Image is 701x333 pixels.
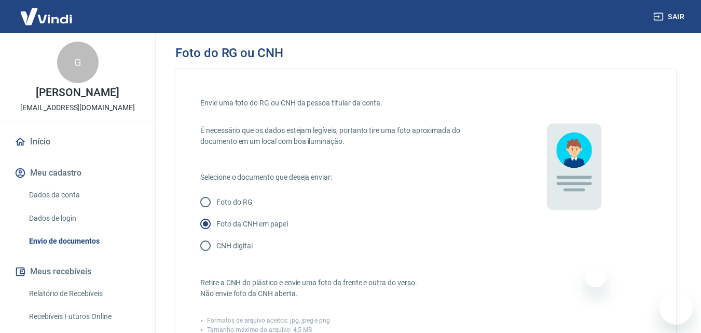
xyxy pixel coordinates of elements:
[12,162,143,184] button: Meu cadastro
[25,283,143,304] a: Relatório de Recebíveis
[12,1,80,32] img: Vindi
[36,87,119,98] p: [PERSON_NAME]
[207,316,330,325] p: Formatos de arquivo aceitos: jpg, jpeg e png
[57,42,99,83] div: G
[659,291,693,325] iframe: Botón para iniciar la ventana de mensajería
[216,219,288,230] p: Foto da CNH em papel
[25,306,143,327] a: Recebíveis Futuros Online
[20,102,135,113] p: [EMAIL_ADDRESS][DOMAIN_NAME]
[25,208,143,229] a: Dados de login
[496,94,651,249] img: 9UttyuGgyT+7LlLseZI9Bh5IL9fdlyU7YsUREGKXXh6YNWHhDkCHSobsCnUJ8bxtmpXAruDXapAwAAAAAAAAAAAAAAAAAAAAA...
[216,197,253,208] p: Foto do RG
[585,267,606,287] iframe: Cerrar mensaje
[200,125,496,147] p: É necessário que os dados estejam legíveis, portanto tire uma foto aproximada do documento em um ...
[25,231,143,252] a: Envio de documentos
[651,7,689,26] button: Sair
[12,130,143,153] a: Início
[175,46,283,60] h3: Foto do RG ou CNH
[200,277,496,299] p: Retire a CNH do plástico e envie uma foto da frente e outra do verso. Não envie foto da CNH aberta.
[200,98,496,109] p: Envie uma foto do RG ou CNH da pessoa titular da conta.
[216,241,252,251] p: CNH digital
[200,172,496,183] p: Selecione o documento que deseja enviar:
[25,184,143,206] a: Dados da conta
[12,260,143,283] button: Meus recebíveis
